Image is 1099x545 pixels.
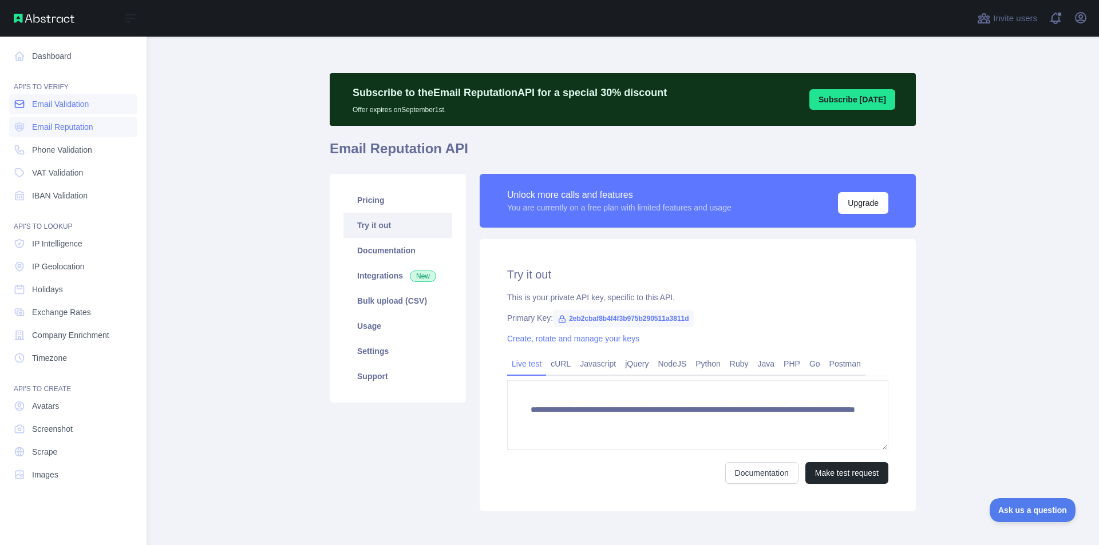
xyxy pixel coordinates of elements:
[9,208,137,231] div: API'S TO LOOKUP
[9,279,137,300] a: Holidays
[9,419,137,439] a: Screenshot
[9,348,137,368] a: Timezone
[993,12,1037,25] span: Invite users
[9,325,137,345] a: Company Enrichment
[779,355,805,373] a: PHP
[9,94,137,114] a: Email Validation
[343,188,452,213] a: Pricing
[9,233,137,254] a: IP Intelligence
[9,117,137,137] a: Email Reputation
[990,498,1076,522] iframe: Toggle Customer Support
[9,302,137,323] a: Exchange Rates
[507,334,639,343] a: Create, rotate and manage your keys
[343,263,452,288] a: Integrations New
[9,464,137,485] a: Images
[725,462,798,484] a: Documentation
[353,101,667,114] p: Offer expires on September 1st.
[620,355,653,373] a: jQuery
[410,270,436,282] span: New
[753,355,780,373] a: Java
[805,355,825,373] a: Go
[507,312,888,324] div: Primary Key:
[9,256,137,277] a: IP Geolocation
[9,69,137,92] div: API'S TO VERIFY
[353,85,667,101] p: Subscribe to the Email Reputation API for a special 30 % discount
[691,355,725,373] a: Python
[32,446,57,458] span: Scrape
[14,14,74,23] img: Abstract API
[553,310,693,327] span: 2eb2cbaf8b4f4f3b975b290511a3811d
[9,162,137,183] a: VAT Validation
[343,238,452,263] a: Documentation
[330,140,916,167] h1: Email Reputation API
[9,140,137,160] a: Phone Validation
[9,185,137,206] a: IBAN Validation
[975,9,1039,27] button: Invite users
[809,89,895,110] button: Subscribe [DATE]
[32,167,83,178] span: VAT Validation
[32,329,109,341] span: Company Enrichment
[343,313,452,339] a: Usage
[9,441,137,462] a: Scrape
[32,190,88,201] span: IBAN Validation
[32,423,73,435] span: Screenshot
[32,121,93,133] span: Email Reputation
[343,364,452,389] a: Support
[805,462,888,484] button: Make test request
[9,371,137,393] div: API'S TO CREATE
[725,355,753,373] a: Ruby
[575,355,620,373] a: Javascript
[32,284,63,295] span: Holidays
[825,355,865,373] a: Postman
[9,396,137,416] a: Avatars
[343,213,452,238] a: Try it out
[32,307,91,318] span: Exchange Rates
[32,98,89,110] span: Email Validation
[838,192,888,214] button: Upgrade
[32,352,67,364] span: Timezone
[507,355,546,373] a: Live test
[32,469,58,480] span: Images
[653,355,691,373] a: NodeJS
[32,400,59,412] span: Avatars
[507,292,888,303] div: This is your private API key, specific to this API.
[546,355,575,373] a: cURL
[343,288,452,313] a: Bulk upload (CSV)
[507,188,732,202] div: Unlock more calls and features
[32,261,85,272] span: IP Geolocation
[507,266,888,283] h2: Try it out
[32,144,92,156] span: Phone Validation
[343,339,452,364] a: Settings
[507,202,732,213] div: You are currently on a free plan with limited features and usage
[9,46,137,66] a: Dashboard
[32,238,82,249] span: IP Intelligence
